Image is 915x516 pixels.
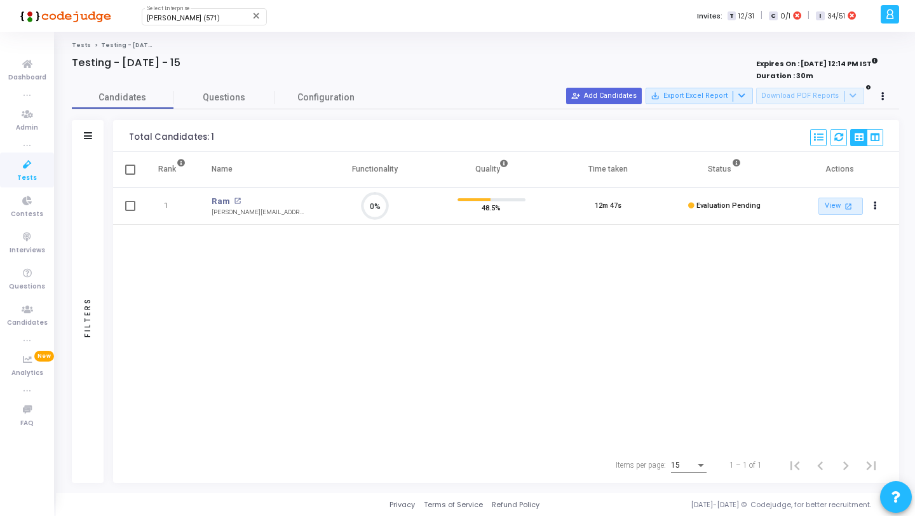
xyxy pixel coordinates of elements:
[297,91,355,104] span: Configuration
[867,198,884,215] button: Actions
[424,499,483,510] a: Terms of Service
[82,247,93,387] div: Filters
[816,11,824,21] span: I
[728,11,736,21] span: T
[827,11,845,22] span: 34/51
[147,14,220,22] span: [PERSON_NAME] (571)
[756,88,864,104] button: Download PDF Reports
[571,92,580,100] mat-icon: person_add_alt
[9,282,45,292] span: Questions
[145,187,199,225] td: 1
[697,11,722,22] label: Invites:
[738,11,754,22] span: 12/31
[7,318,48,329] span: Candidates
[808,9,810,22] span: |
[756,55,878,69] strong: Expires On : [DATE] 12:14 PM IST
[252,11,262,21] mat-icon: Clear
[588,162,628,176] div: Time taken
[212,162,233,176] div: Name
[173,91,275,104] span: Questions
[11,368,43,379] span: Analytics
[616,459,666,471] div: Items per page:
[492,499,539,510] a: Refund Policy
[671,461,707,470] mat-select: Items per page:
[482,201,501,214] span: 48.5%
[566,88,642,104] button: Add Candidates
[72,91,173,104] span: Candidates
[850,129,883,146] div: View Options
[843,201,853,212] mat-icon: open_in_new
[20,418,34,429] span: FAQ
[671,461,680,470] span: 15
[818,198,863,215] a: View
[72,41,899,50] nav: breadcrumb
[782,452,808,478] button: First page
[780,11,790,22] span: 0/1
[11,209,43,220] span: Contests
[145,152,199,187] th: Rank
[72,41,91,49] a: Tests
[769,11,777,21] span: C
[212,195,230,208] a: Ram
[34,351,54,362] span: New
[390,499,415,510] a: Privacy
[651,92,660,100] mat-icon: save_alt
[17,173,37,184] span: Tests
[783,152,899,187] th: Actions
[129,132,214,142] div: Total Candidates: 1
[756,71,813,81] strong: Duration : 30m
[666,152,782,187] th: Status
[761,9,762,22] span: |
[808,452,833,478] button: Previous page
[10,245,45,256] span: Interviews
[212,208,304,217] div: [PERSON_NAME][EMAIL_ADDRESS][DOMAIN_NAME]
[729,459,762,471] div: 1 – 1 of 1
[539,499,899,510] div: [DATE]-[DATE] © Codejudge, for better recruitment.
[833,452,858,478] button: Next page
[433,152,550,187] th: Quality
[858,452,884,478] button: Last page
[101,41,166,49] span: Testing - [DATE] - 15
[317,152,433,187] th: Functionality
[16,3,111,29] img: logo
[16,123,38,133] span: Admin
[8,72,46,83] span: Dashboard
[72,57,180,69] h4: Testing - [DATE] - 15
[696,201,761,210] span: Evaluation Pending
[234,198,241,205] mat-icon: open_in_new
[595,201,621,212] div: 12m 47s
[646,88,753,104] button: Export Excel Report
